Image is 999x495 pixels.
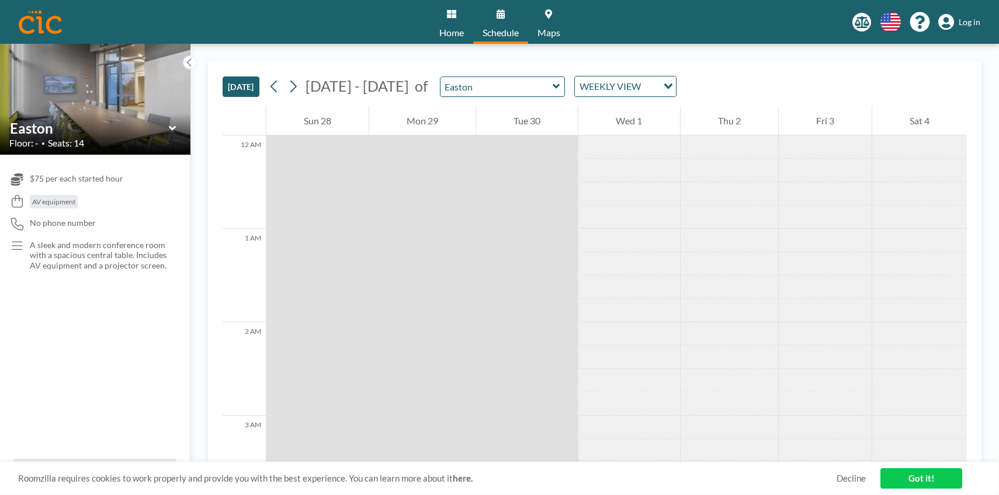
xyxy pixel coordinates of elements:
[483,28,519,37] span: Schedule
[10,120,169,137] input: Easton
[30,218,96,228] span: No phone number
[837,473,866,484] a: Decline
[223,229,266,322] div: 1 AM
[439,28,464,37] span: Home
[223,76,259,97] button: [DATE]
[30,240,167,271] p: A sleek and modern conference room with a spacious central table. Includes AV equipment and a pro...
[577,79,643,94] span: WEEKLY VIEW
[306,77,409,95] span: [DATE] - [DATE]
[48,137,84,149] span: Seats: 14
[9,137,39,149] span: Floor: -
[440,77,553,96] input: Easton
[880,468,962,489] a: Got it!
[578,106,679,135] div: Wed 1
[872,106,967,135] div: Sat 4
[223,135,266,229] div: 12 AM
[32,197,75,206] span: AV equipment
[369,106,476,135] div: Mon 29
[681,106,778,135] div: Thu 2
[18,473,837,484] span: Roomzilla requires cookies to work properly and provide you with the best experience. You can lea...
[575,76,676,96] div: Search for option
[19,11,62,34] img: organization-logo
[938,14,980,30] a: Log in
[453,473,473,483] a: here.
[30,173,123,184] span: $75 per each started hour
[415,77,428,95] span: of
[779,106,872,135] div: Fri 3
[41,140,45,147] span: •
[476,106,578,135] div: Tue 30
[14,459,176,481] button: All resources
[959,17,980,27] span: Log in
[266,106,369,135] div: Sun 28
[537,28,560,37] span: Maps
[644,79,657,94] input: Search for option
[223,322,266,416] div: 2 AM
